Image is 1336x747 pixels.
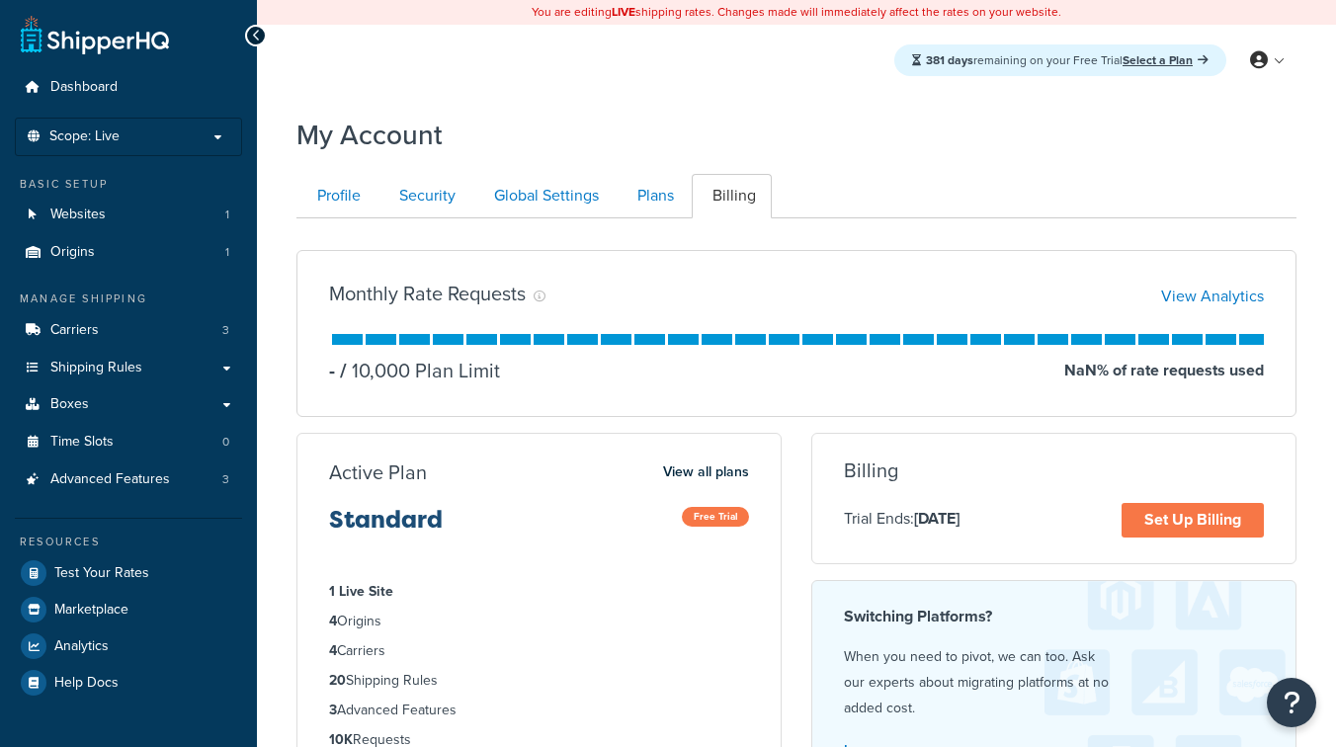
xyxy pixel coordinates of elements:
span: Shipping Rules [50,360,142,376]
p: When you need to pivot, we can too. Ask our experts about migrating platforms at no added cost. [844,644,1264,721]
b: LIVE [612,3,635,21]
h1: My Account [296,116,443,154]
button: Open Resource Center [1267,678,1316,727]
a: Profile [296,174,376,218]
li: Time Slots [15,424,242,460]
span: Analytics [54,638,109,655]
span: Help Docs [54,675,119,692]
div: Basic Setup [15,176,242,193]
span: Time Slots [50,434,114,451]
p: NaN % of rate requests used [1064,357,1264,384]
strong: 20 [329,670,346,691]
li: Origins [329,611,749,632]
strong: 1 Live Site [329,581,393,602]
strong: 3 [329,700,337,720]
li: Carriers [329,640,749,662]
div: remaining on your Free Trial [894,44,1226,76]
div: Resources [15,534,242,550]
li: Shipping Rules [329,670,749,692]
span: 1 [225,207,229,223]
a: Carriers 3 [15,312,242,349]
a: Security [378,174,471,218]
a: View all plans [663,459,749,485]
p: - [329,357,335,384]
a: Advanced Features 3 [15,461,242,498]
p: 10,000 Plan Limit [335,357,500,384]
li: Origins [15,234,242,271]
span: Boxes [50,396,89,413]
li: Advanced Features [329,700,749,721]
a: Test Your Rates [15,555,242,591]
a: Marketplace [15,592,242,627]
h3: Monthly Rate Requests [329,283,526,304]
a: Help Docs [15,665,242,701]
span: / [340,356,347,385]
a: Time Slots 0 [15,424,242,460]
a: Origins 1 [15,234,242,271]
span: Origins [50,244,95,261]
h3: Standard [329,507,443,548]
a: Select a Plan [1123,51,1209,69]
a: Shipping Rules [15,350,242,386]
span: 3 [222,471,229,488]
strong: 381 days [926,51,973,69]
span: Carriers [50,322,99,339]
span: 3 [222,322,229,339]
p: Trial Ends: [844,506,960,532]
a: Plans [617,174,690,218]
div: Manage Shipping [15,290,242,307]
a: ShipperHQ Home [21,15,169,54]
h3: Billing [844,459,898,481]
span: 1 [225,244,229,261]
a: Global Settings [473,174,615,218]
li: Carriers [15,312,242,349]
a: Billing [692,174,772,218]
li: Advanced Features [15,461,242,498]
a: Analytics [15,628,242,664]
span: Test Your Rates [54,565,149,582]
span: Websites [50,207,106,223]
strong: 4 [329,611,337,631]
h3: Active Plan [329,461,427,483]
h4: Switching Platforms? [844,605,1264,628]
a: Set Up Billing [1122,503,1264,538]
a: Websites 1 [15,197,242,233]
strong: [DATE] [914,507,960,530]
span: Free Trial [682,507,749,527]
a: Dashboard [15,69,242,106]
span: Marketplace [54,602,128,619]
span: Advanced Features [50,471,170,488]
strong: 4 [329,640,337,661]
span: Dashboard [50,79,118,96]
a: Boxes [15,386,242,423]
a: View Analytics [1161,285,1264,307]
span: 0 [222,434,229,451]
span: Scope: Live [49,128,120,145]
li: Websites [15,197,242,233]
